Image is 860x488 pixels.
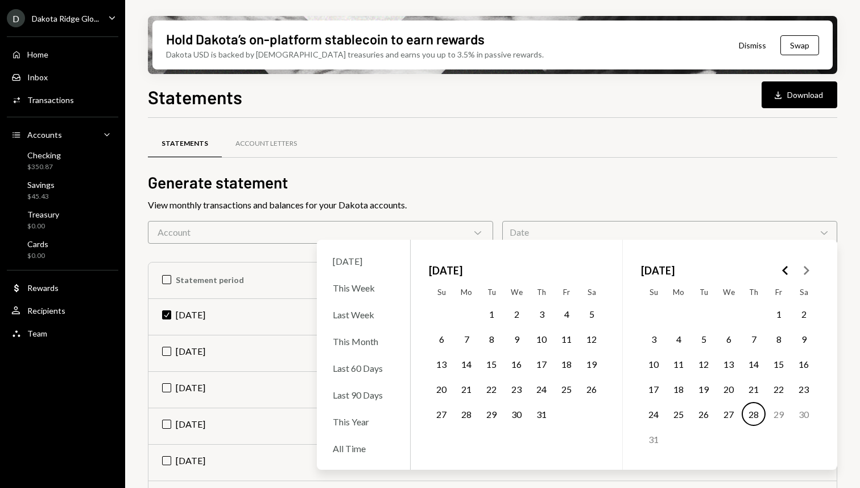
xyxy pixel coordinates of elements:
[326,302,401,327] div: Last Week
[7,323,118,343] a: Team
[767,327,791,351] button: Friday, August 8th, 2025
[530,302,553,326] button: Thursday, July 3rd, 2025
[479,327,503,351] button: Tuesday, July 8th, 2025
[27,283,59,293] div: Rewards
[7,89,118,110] a: Transactions
[27,95,74,105] div: Transactions
[27,72,48,82] div: Inbox
[148,85,242,108] h1: Statements
[580,302,603,326] button: Saturday, July 5th, 2025
[791,283,816,301] th: Saturday
[667,402,691,426] button: Monday, August 25th, 2025
[166,30,485,48] div: Hold Dakota’s on-platform stablecoin to earn rewards
[326,409,401,434] div: This Year
[530,402,553,426] button: Thursday, July 31st, 2025
[767,352,791,376] button: Friday, August 15th, 2025
[796,260,816,281] button: Go to the Next Month
[27,130,62,140] div: Accounts
[742,352,766,376] button: Thursday, August 14th, 2025
[479,377,503,401] button: Tuesday, July 22nd, 2025
[792,352,816,376] button: Saturday, August 16th, 2025
[7,300,118,321] a: Recipients
[642,327,665,351] button: Sunday, August 3rd, 2025
[326,436,401,461] div: All Time
[766,283,791,301] th: Friday
[580,327,603,351] button: Saturday, July 12th, 2025
[717,327,741,351] button: Wednesday, August 6th, 2025
[692,352,716,376] button: Tuesday, August 12th, 2025
[429,327,453,351] button: Sunday, July 6th, 2025
[7,44,118,64] a: Home
[27,329,47,338] div: Team
[767,302,791,326] button: Friday, August 1st, 2025
[741,283,766,301] th: Thursday
[326,249,401,273] div: [DATE]
[7,277,118,298] a: Rewards
[27,222,59,231] div: $0.00
[326,276,401,300] div: This Week
[166,48,544,60] div: Dakota USD is backed by [DEMOGRAPHIC_DATA] treasuries and earns you up to 3.5% in passive rewards.
[504,283,529,301] th: Wednesday
[235,139,297,149] div: Account Letters
[429,258,462,283] span: [DATE]
[148,171,837,194] h2: Generate statement
[148,221,493,244] div: Account
[767,402,791,426] button: Friday, August 29th, 2025
[742,402,766,426] button: Today, Thursday, August 28th, 2025
[692,377,716,401] button: Tuesday, August 19th, 2025
[642,377,665,401] button: Sunday, August 17th, 2025
[326,383,401,407] div: Last 90 Days
[27,251,48,261] div: $0.00
[32,14,99,23] div: Dakota Ridge Glo...
[148,129,222,158] a: Statements
[641,283,666,301] th: Sunday
[555,302,578,326] button: Friday, July 4th, 2025
[742,327,766,351] button: Thursday, August 7th, 2025
[742,377,766,401] button: Thursday, August 21st, 2025
[27,180,55,190] div: Savings
[27,306,65,315] div: Recipients
[792,327,816,351] button: Saturday, August 9th, 2025
[505,327,528,351] button: Wednesday, July 9th, 2025
[505,302,528,326] button: Wednesday, July 2nd, 2025
[666,283,691,301] th: Monday
[642,427,665,451] button: Sunday, August 31st, 2025
[429,283,604,452] table: July 2025
[641,283,816,452] table: August 2025
[7,177,118,204] a: Savings$45.43
[429,402,453,426] button: Sunday, July 27th, 2025
[454,327,478,351] button: Monday, July 7th, 2025
[148,198,837,212] div: View monthly transactions and balances for your Dakota accounts.
[222,129,311,158] a: Account Letters
[7,147,118,174] a: Checking$350.87
[775,260,796,281] button: Go to the Previous Month
[326,356,401,380] div: Last 60 Days
[454,283,479,301] th: Monday
[429,283,454,301] th: Sunday
[479,402,503,426] button: Tuesday, July 29th, 2025
[530,352,553,376] button: Thursday, July 17th, 2025
[555,327,578,351] button: Friday, July 11th, 2025
[667,327,691,351] button: Monday, August 4th, 2025
[780,35,819,55] button: Swap
[7,206,118,233] a: Treasury$0.00
[554,283,579,301] th: Friday
[725,32,780,59] button: Dismiss
[717,377,741,401] button: Wednesday, August 20th, 2025
[326,329,401,354] div: This Month
[479,302,503,326] button: Tuesday, July 1st, 2025
[667,352,691,376] button: Monday, August 11th, 2025
[792,377,816,401] button: Saturday, August 23rd, 2025
[429,377,453,401] button: Sunday, July 20th, 2025
[7,124,118,145] a: Accounts
[162,139,208,149] div: Statements
[27,192,55,202] div: $45.43
[505,402,528,426] button: Wednesday, July 30th, 2025
[642,352,665,376] button: Sunday, August 10th, 2025
[767,377,791,401] button: Friday, August 22nd, 2025
[529,283,554,301] th: Thursday
[555,377,578,401] button: Friday, July 25th, 2025
[479,283,504,301] th: Tuesday
[530,377,553,401] button: Thursday, July 24th, 2025
[7,236,118,263] a: Cards$0.00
